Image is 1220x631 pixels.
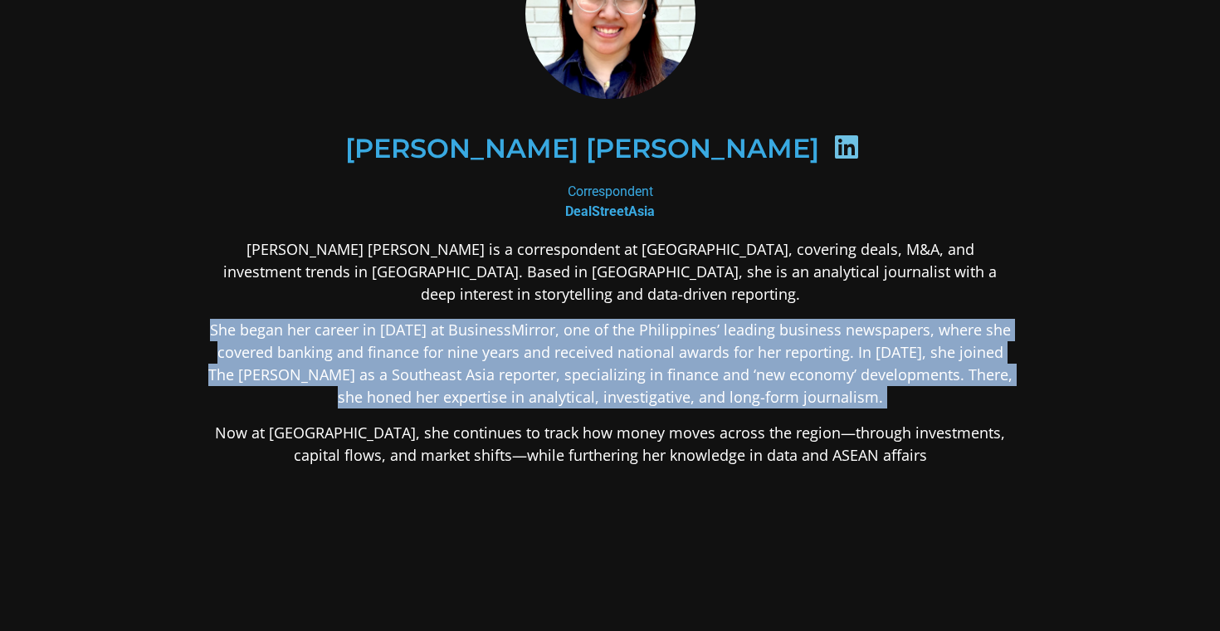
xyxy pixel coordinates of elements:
p: Now at [GEOGRAPHIC_DATA], she continues to track how money moves across the region—through invest... [207,422,1013,467]
div: Correspondent [207,182,1013,222]
p: She began her career in [DATE] at BusinessMirror, one of the Philippines’ leading business newspa... [207,319,1013,408]
p: [PERSON_NAME] [PERSON_NAME] is a correspondent at [GEOGRAPHIC_DATA], covering deals, M&A, and inv... [207,238,1013,306]
h2: [PERSON_NAME] [PERSON_NAME] [345,135,819,162]
b: DealStreetAsia [565,203,655,219]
